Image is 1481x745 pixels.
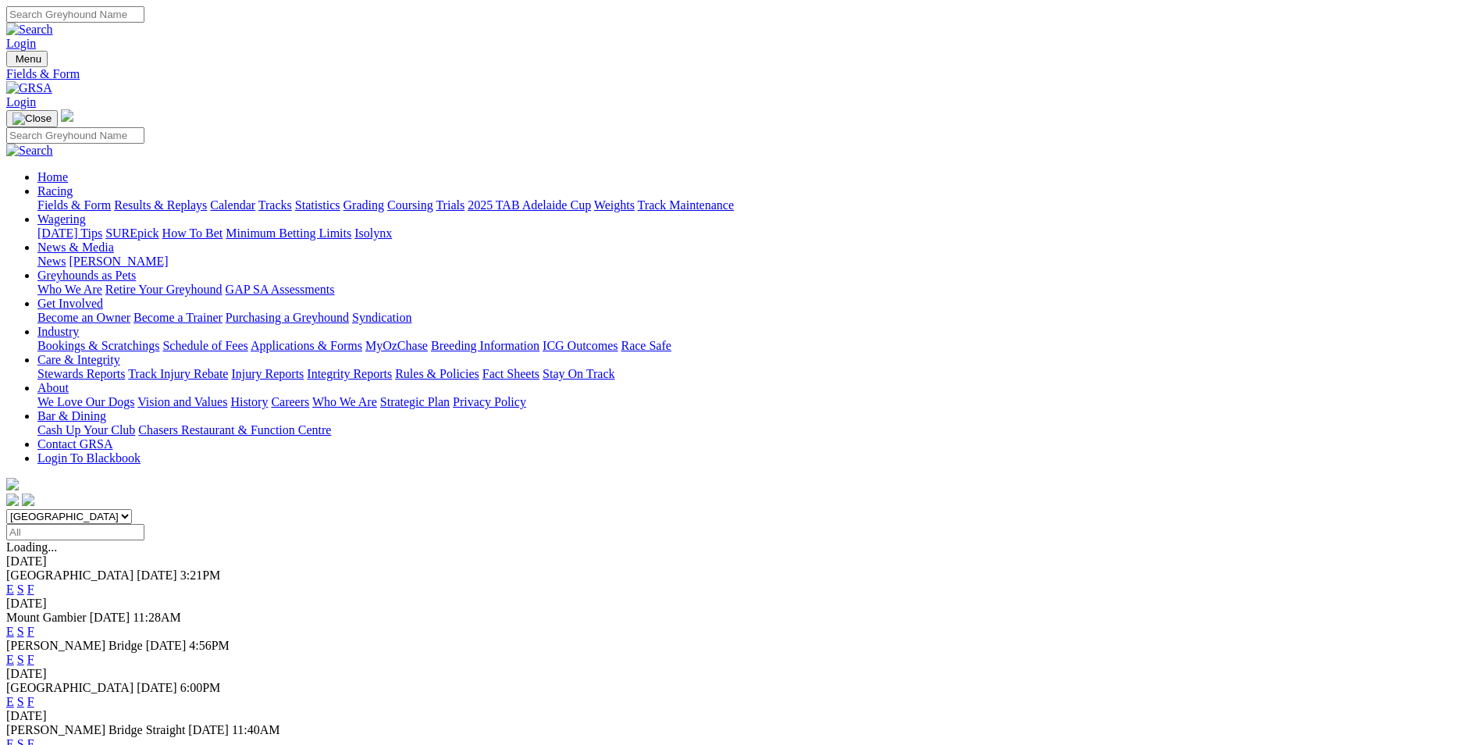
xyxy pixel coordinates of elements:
a: E [6,653,14,666]
a: Results & Replays [114,198,207,212]
a: Wagering [37,212,86,226]
a: Fact Sheets [482,367,539,380]
img: Search [6,23,53,37]
a: Privacy Policy [453,395,526,408]
a: Chasers Restaurant & Function Centre [138,423,331,437]
a: We Love Our Dogs [37,395,134,408]
a: S [17,625,24,638]
a: Become a Trainer [134,311,223,324]
a: S [17,653,24,666]
img: Close [12,112,52,125]
div: Care & Integrity [37,367,1475,381]
a: Breeding Information [431,339,539,352]
a: MyOzChase [365,339,428,352]
a: F [27,625,34,638]
a: E [6,625,14,638]
span: [DATE] [146,639,187,652]
a: Grading [344,198,384,212]
button: Toggle navigation [6,110,58,127]
div: [DATE] [6,554,1475,569]
div: News & Media [37,255,1475,269]
img: logo-grsa-white.png [6,478,19,490]
a: Race Safe [621,339,671,352]
a: Purchasing a Greyhound [226,311,349,324]
a: Who We Are [37,283,102,296]
div: [DATE] [6,667,1475,681]
img: facebook.svg [6,494,19,506]
a: History [230,395,268,408]
span: Mount Gambier [6,611,87,624]
a: About [37,381,69,394]
a: Retire Your Greyhound [105,283,223,296]
a: Login [6,37,36,50]
a: Coursing [387,198,433,212]
a: Trials [436,198,465,212]
span: [PERSON_NAME] Bridge Straight [6,723,185,736]
div: Greyhounds as Pets [37,283,1475,297]
a: ICG Outcomes [543,339,618,352]
div: Get Involved [37,311,1475,325]
img: logo-grsa-white.png [61,109,73,122]
span: [GEOGRAPHIC_DATA] [6,569,134,582]
a: Become an Owner [37,311,130,324]
span: 11:28AM [133,611,181,624]
span: Menu [16,53,41,65]
a: F [27,653,34,666]
a: Injury Reports [231,367,304,380]
a: Fields & Form [37,198,111,212]
a: Tracks [258,198,292,212]
div: [DATE] [6,597,1475,611]
a: SUREpick [105,226,158,240]
img: twitter.svg [22,494,34,506]
a: [PERSON_NAME] [69,255,168,268]
a: F [27,695,34,708]
a: [DATE] Tips [37,226,102,240]
a: Login [6,95,36,109]
a: E [6,583,14,596]
a: Who We Are [312,395,377,408]
a: Fields & Form [6,67,1475,81]
span: [GEOGRAPHIC_DATA] [6,681,134,694]
a: Syndication [352,311,411,324]
input: Search [6,127,144,144]
a: E [6,695,14,708]
a: Stewards Reports [37,367,125,380]
a: Schedule of Fees [162,339,247,352]
a: Statistics [295,198,340,212]
a: Care & Integrity [37,353,120,366]
a: Contact GRSA [37,437,112,451]
a: Strategic Plan [380,395,450,408]
a: Home [37,170,68,184]
a: Vision and Values [137,395,227,408]
a: News [37,255,66,268]
a: Weights [594,198,635,212]
span: [DATE] [90,611,130,624]
div: About [37,395,1475,409]
span: 4:56PM [189,639,230,652]
a: S [17,583,24,596]
a: Careers [271,395,309,408]
a: Bookings & Scratchings [37,339,159,352]
input: Search [6,6,144,23]
a: Racing [37,184,73,198]
div: Racing [37,198,1475,212]
div: Wagering [37,226,1475,241]
a: S [17,695,24,708]
span: [DATE] [188,723,229,736]
a: Applications & Forms [251,339,362,352]
a: Login To Blackbook [37,451,141,465]
a: Industry [37,325,79,338]
a: Stay On Track [543,367,614,380]
a: Minimum Betting Limits [226,226,351,240]
a: Bar & Dining [37,409,106,422]
img: Search [6,144,53,158]
span: [DATE] [137,681,177,694]
a: F [27,583,34,596]
input: Select date [6,524,144,540]
a: Isolynx [354,226,392,240]
a: Track Injury Rebate [128,367,228,380]
a: Cash Up Your Club [37,423,135,437]
a: 2025 TAB Adelaide Cup [468,198,591,212]
button: Toggle navigation [6,51,48,67]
